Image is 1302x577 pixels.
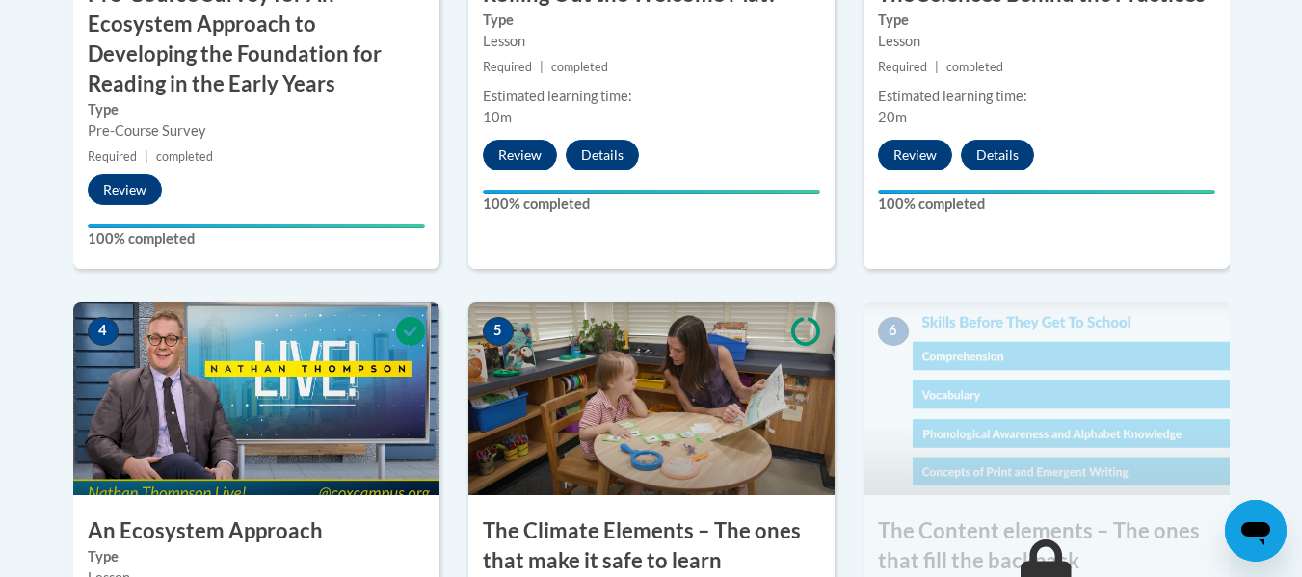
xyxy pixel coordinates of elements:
button: Details [961,140,1034,170]
button: Details [566,140,639,170]
div: Your progress [88,224,425,228]
label: 100% completed [88,228,425,249]
iframe: Button to launch messaging window [1225,500,1287,562]
span: 5 [483,317,514,346]
span: Required [878,60,927,74]
img: Course Image [73,302,439,495]
div: Lesson [878,31,1215,52]
button: Review [878,140,952,170]
span: 20m [878,109,907,125]
span: completed [156,149,213,164]
h3: The Climate Elements – The ones that make it safe to learn [468,516,835,576]
div: Your progress [878,190,1215,194]
button: Review [483,140,557,170]
div: Your progress [483,190,820,194]
label: Type [88,546,425,567]
label: Type [88,99,425,120]
div: Estimated learning time: [878,86,1215,107]
img: Course Image [864,302,1230,495]
span: Required [483,60,532,74]
label: 100% completed [878,194,1215,215]
span: completed [551,60,608,74]
span: | [145,149,148,164]
div: Estimated learning time: [483,86,820,107]
h3: An Ecosystem Approach [73,516,439,546]
div: Pre-Course Survey [88,120,425,142]
label: Type [483,10,820,31]
span: | [540,60,544,74]
label: Type [878,10,1215,31]
img: Course Image [468,302,835,495]
div: Lesson [483,31,820,52]
label: 100% completed [483,194,820,215]
h3: The Content elements – The ones that fill the backpack [864,516,1230,576]
span: Required [88,149,137,164]
span: | [935,60,939,74]
span: 6 [878,317,909,346]
span: 4 [88,317,119,346]
span: completed [946,60,1003,74]
button: Review [88,174,162,205]
span: 10m [483,109,512,125]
